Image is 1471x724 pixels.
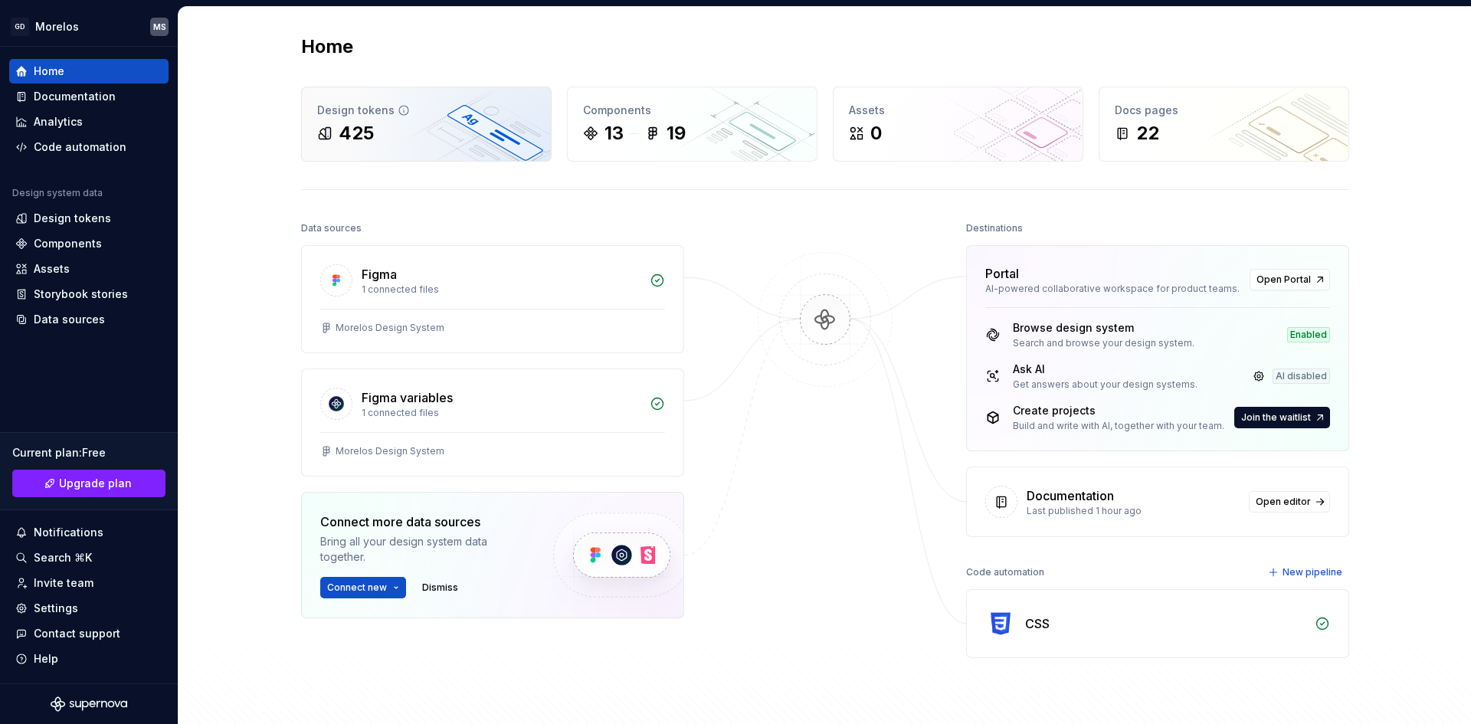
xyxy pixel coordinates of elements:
[317,103,536,118] div: Design tokens
[9,59,169,84] a: Home
[9,110,169,134] a: Analytics
[1013,403,1224,418] div: Create projects
[34,89,116,104] div: Documentation
[1234,407,1330,428] button: Join the waitlist
[966,218,1023,239] div: Destinations
[34,261,70,277] div: Assets
[567,87,817,162] a: Components1319
[1249,491,1330,513] a: Open editor
[301,218,362,239] div: Data sources
[34,287,128,302] div: Storybook stories
[9,545,169,570] button: Search ⌘K
[9,520,169,545] button: Notifications
[1256,274,1311,286] span: Open Portal
[833,87,1083,162] a: Assets0
[1013,362,1197,377] div: Ask AI
[339,121,374,146] div: 425
[9,596,169,621] a: Settings
[34,211,111,226] div: Design tokens
[415,577,465,598] button: Dismiss
[1025,614,1050,633] div: CSS
[34,651,58,667] div: Help
[12,470,165,497] button: Upgrade plan
[336,445,444,457] div: Morelos Design System
[3,10,175,43] button: GDMorelosMS
[34,525,103,540] div: Notifications
[1283,566,1342,578] span: New pipeline
[1273,369,1330,384] div: AI disabled
[1136,121,1159,146] div: 22
[9,282,169,306] a: Storybook stories
[34,114,83,129] div: Analytics
[362,265,397,283] div: Figma
[34,64,64,79] div: Home
[9,257,169,281] a: Assets
[667,121,686,146] div: 19
[34,626,120,641] div: Contact support
[320,513,527,531] div: Connect more data sources
[9,135,169,159] a: Code automation
[362,388,453,407] div: Figma variables
[9,231,169,256] a: Components
[301,87,552,162] a: Design tokens425
[59,476,132,491] span: Upgrade plan
[12,445,165,460] div: Current plan : Free
[604,121,624,146] div: 13
[301,369,684,477] a: Figma variables1 connected filesMorelos Design System
[966,562,1044,583] div: Code automation
[1013,378,1197,391] div: Get answers about your design systems.
[1099,87,1349,162] a: Docs pages22
[1013,420,1224,432] div: Build and write with AI, together with your team.
[422,581,458,594] span: Dismiss
[849,103,1067,118] div: Assets
[362,283,640,296] div: 1 connected files
[1250,269,1330,290] a: Open Portal
[1115,103,1333,118] div: Docs pages
[301,34,353,59] h2: Home
[9,206,169,231] a: Design tokens
[34,139,126,155] div: Code automation
[34,236,102,251] div: Components
[9,307,169,332] a: Data sources
[985,264,1019,283] div: Portal
[34,550,92,565] div: Search ⌘K
[985,283,1240,295] div: AI-powered collaborative workspace for product teams.
[9,84,169,109] a: Documentation
[1013,320,1194,336] div: Browse design system
[362,407,640,419] div: 1 connected files
[327,581,387,594] span: Connect new
[9,571,169,595] a: Invite team
[34,575,93,591] div: Invite team
[1027,505,1240,517] div: Last published 1 hour ago
[51,696,127,712] svg: Supernova Logo
[320,534,527,565] div: Bring all your design system data together.
[583,103,801,118] div: Components
[870,121,882,146] div: 0
[1027,486,1114,505] div: Documentation
[34,601,78,616] div: Settings
[12,187,103,199] div: Design system data
[9,621,169,646] button: Contact support
[1263,562,1349,583] button: New pipeline
[320,577,406,598] button: Connect new
[35,19,79,34] div: Morelos
[1287,327,1330,342] div: Enabled
[1256,496,1311,508] span: Open editor
[336,322,444,334] div: Morelos Design System
[9,647,169,671] button: Help
[1013,337,1194,349] div: Search and browse your design system.
[301,245,684,353] a: Figma1 connected filesMorelos Design System
[153,21,166,33] div: MS
[34,312,105,327] div: Data sources
[1241,411,1311,424] span: Join the waitlist
[11,18,29,36] div: GD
